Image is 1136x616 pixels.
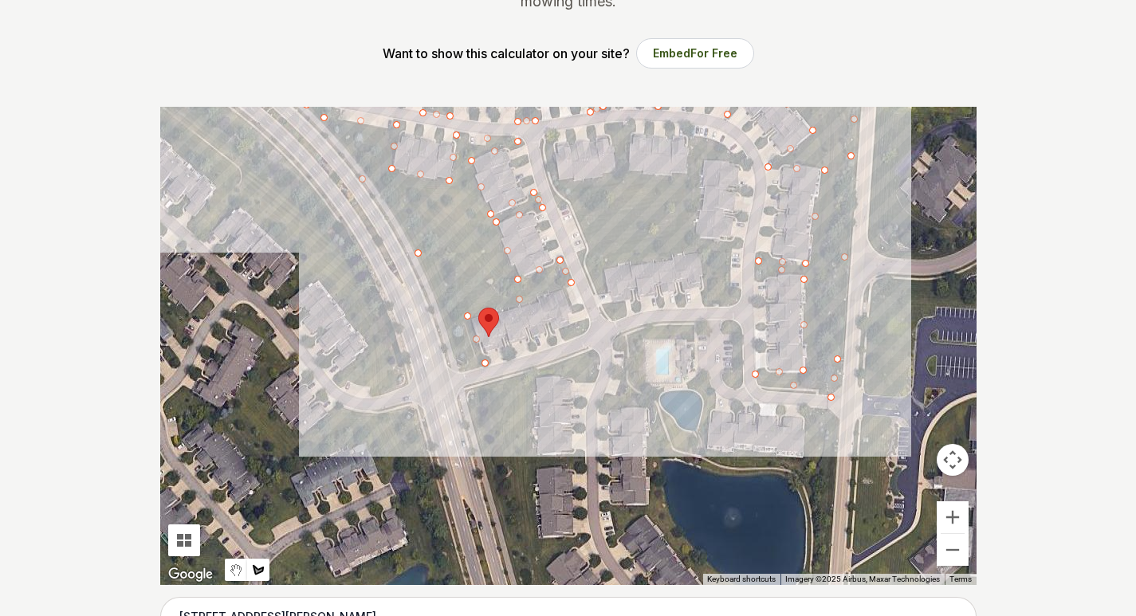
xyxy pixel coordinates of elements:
[707,574,776,585] button: Keyboard shortcuts
[937,501,969,533] button: Zoom in
[164,564,217,585] a: Open this area in Google Maps (opens a new window)
[636,38,754,69] button: EmbedFor Free
[225,559,247,581] button: Stop drawing
[247,559,269,581] button: Draw a shape
[949,575,972,583] a: Terms
[690,46,737,60] span: For Free
[937,444,969,476] button: Map camera controls
[785,575,940,583] span: Imagery ©2025 Airbus, Maxar Technologies
[168,524,200,556] button: Tilt map
[164,564,217,585] img: Google
[937,534,969,566] button: Zoom out
[383,44,630,63] p: Want to show this calculator on your site?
